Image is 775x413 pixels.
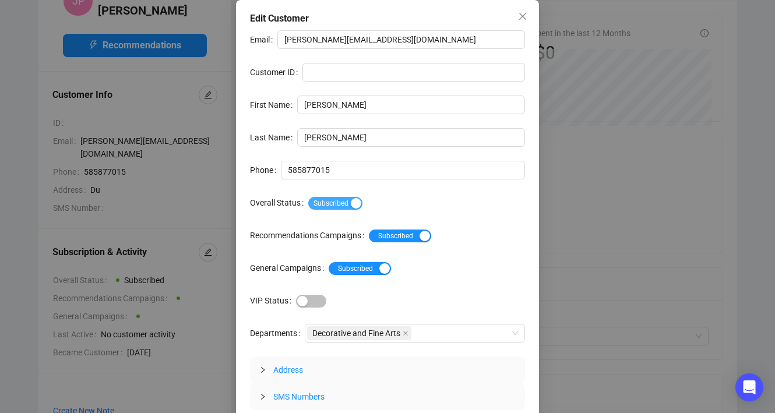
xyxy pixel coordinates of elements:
span: Decorative and Fine Arts [307,326,411,340]
div: Open Intercom Messenger [735,373,763,401]
span: SMS Numbers [273,392,325,401]
span: collapsed [259,393,266,400]
div: Edit Customer [250,12,525,26]
button: VIP Status [296,295,326,308]
div: SMS Numbers [250,383,525,410]
label: Phone [250,161,281,179]
input: Customer ID [302,63,525,82]
label: First Name [250,96,297,114]
label: Customer ID [250,63,302,82]
label: General Campaigns [250,259,329,277]
button: Close [513,7,532,26]
input: First Name [297,96,525,114]
label: VIP Status [250,291,296,310]
span: close [518,12,527,21]
label: Recommendations Campaigns [250,226,369,245]
label: Overall Status [250,193,308,212]
span: collapsed [259,366,266,373]
span: Address [273,365,303,375]
label: Email [250,30,277,49]
button: General Campaigns [329,262,391,275]
label: Departments [250,324,305,343]
button: Recommendations Campaigns [369,230,431,242]
span: close [403,330,408,336]
input: Phone [281,161,525,179]
button: Overall Status [308,197,362,210]
input: Last Name [297,128,525,147]
span: Decorative and Fine Arts [312,327,400,340]
div: Address [250,356,525,383]
label: Last Name [250,128,297,147]
input: Email [277,30,525,49]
